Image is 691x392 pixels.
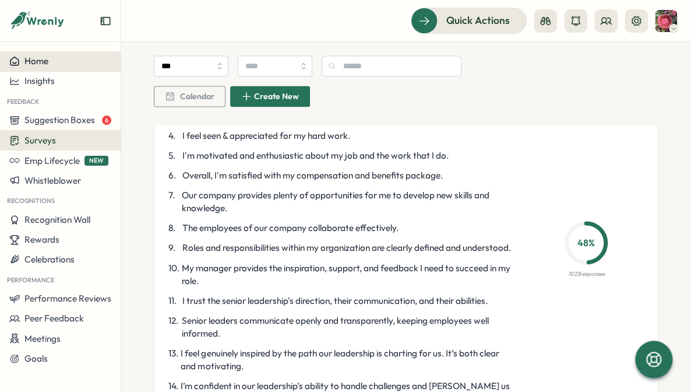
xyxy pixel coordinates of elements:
[24,135,56,146] span: Surveys
[182,149,449,162] span: I'm motivated and enthusiastic about my job and the work that I do.
[24,114,95,125] span: Suggestion Boxes
[168,242,180,254] span: 9 .
[411,8,527,33] button: Quick Actions
[568,236,604,250] p: 48 %
[168,346,178,372] span: 13 .
[24,155,80,166] span: Emp Lifecycle
[100,15,111,27] button: Expand sidebar
[168,222,180,235] span: 8 .
[24,75,55,86] span: Insights
[24,313,84,324] span: Peer Feedback
[168,261,179,287] span: 10 .
[180,93,214,101] span: Calendar
[182,294,488,307] span: I trust the senior leadership's direction, their communication, and their abilities.
[655,10,677,32] img: April
[168,189,179,215] span: 7 .
[182,189,514,215] span: Our company provides plenty of opportunities for me to develop new skills and knowledge.
[182,242,511,254] span: Roles and responsibilities within my organization are clearly defined and understood.
[182,169,443,182] span: Overall, I'm satisfied with my compensation and benefits package.
[446,13,510,28] span: Quick Actions
[24,333,61,344] span: Meetings
[24,55,48,66] span: Home
[24,254,75,265] span: Celebrations
[168,149,180,162] span: 5 .
[168,129,180,142] span: 4 .
[230,86,310,107] button: Create New
[24,175,81,186] span: Whistleblower
[568,269,605,278] p: 11 / 23 responses
[24,234,59,245] span: Rewards
[168,314,179,339] span: 12 .
[24,353,48,364] span: Goals
[84,156,108,166] span: NEW
[181,346,514,372] span: I feel genuinely inspired by the path our leadership is charting for us. It’s both clear and moti...
[182,129,350,142] span: I feel seen & appreciated for my hard work.
[182,261,514,287] span: My manager provides the inspiration, support, and feedback I need to succeed in my role.
[154,86,225,107] button: Calendar
[168,294,180,307] span: 11 .
[254,93,299,101] span: Create New
[24,293,111,304] span: Performance Reviews
[182,314,514,339] span: Senior leaders communicate openly and transparently, keeping employees well informed.
[168,169,180,182] span: 6 .
[182,222,399,235] span: The employees of our company collaborate effectively.
[102,116,111,125] span: 6
[24,214,90,225] span: Recognition Wall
